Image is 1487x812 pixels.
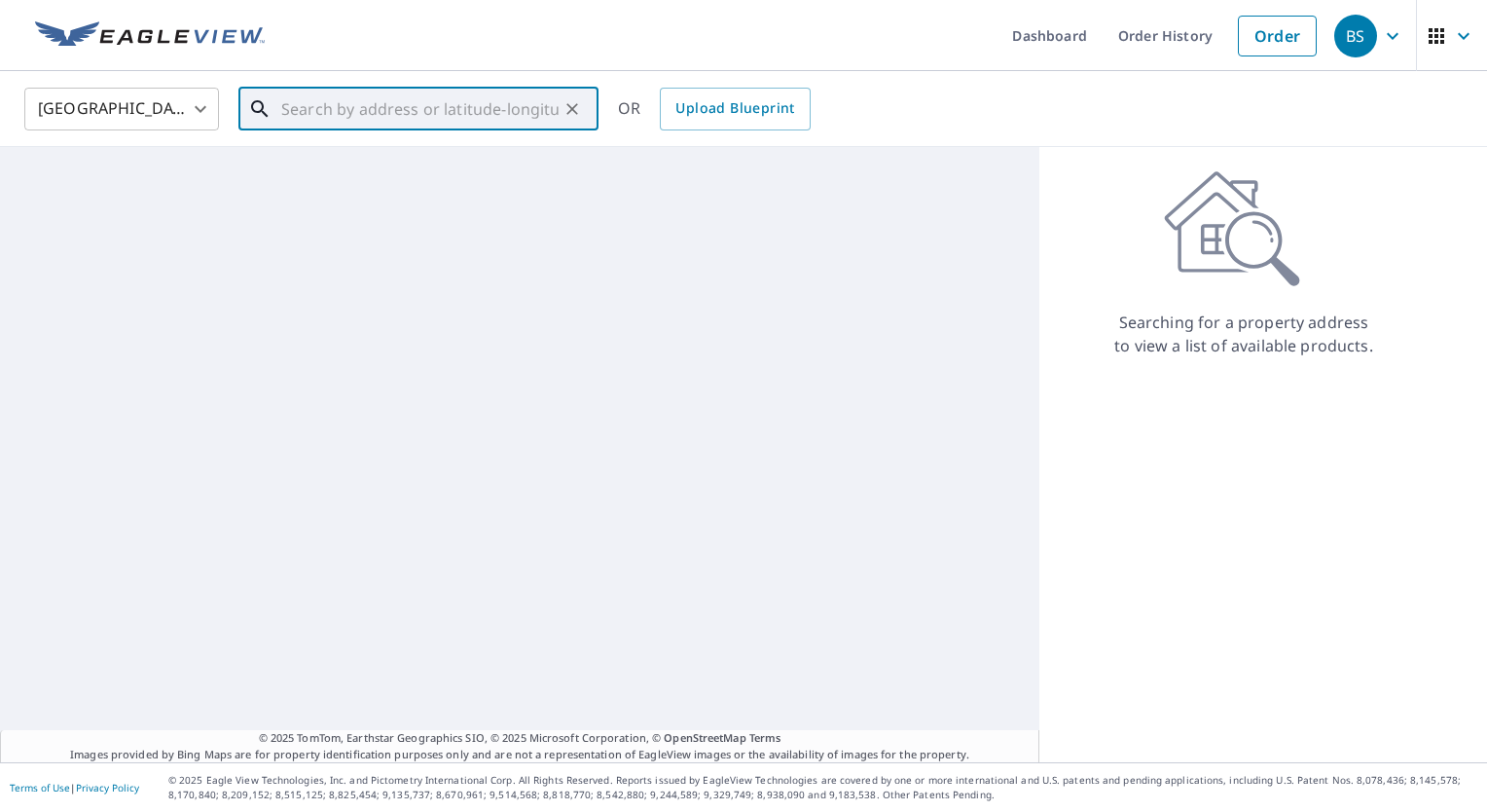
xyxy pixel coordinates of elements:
[281,82,559,136] input: Search by address or latitude-longitude
[259,730,781,747] span: © 2025 TomTom, Earthstar Geographics SIO, © 2025 Microsoft Corporation, ©
[749,730,781,745] a: Terms
[10,782,139,794] p: |
[35,21,265,51] img: EV Logo
[1113,311,1374,357] p: Searching for a property address to view a list of available products.
[1334,15,1377,57] div: BS
[675,96,794,121] span: Upload Blueprint
[168,773,1477,802] p: © 2025 Eagle View Technologies, Inc. and Pictometry International Corp. All Rights Reserved. Repo...
[24,82,219,136] div: [GEOGRAPHIC_DATA]
[1238,16,1317,56] a: Order
[664,730,745,745] a: OpenStreetMap
[559,95,586,123] button: Clear
[618,88,811,130] div: OR
[660,88,810,130] a: Upload Blueprint
[76,781,139,794] a: Privacy Policy
[10,781,70,794] a: Terms of Use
